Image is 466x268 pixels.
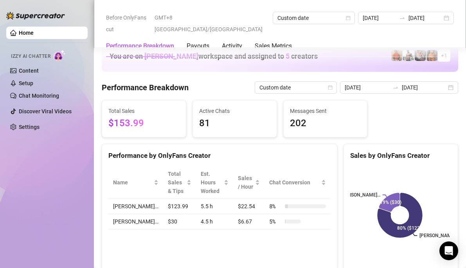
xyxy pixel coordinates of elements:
[199,107,270,115] span: Active Chats
[402,83,446,92] input: End date
[106,12,150,35] span: Before OnlyFans cut
[163,199,196,214] td: $123.99
[392,84,399,91] span: swap-right
[363,14,396,22] input: Start date
[196,199,233,214] td: 5.5 h
[269,217,282,226] span: 5 %
[113,178,152,187] span: Name
[233,199,264,214] td: $22.54
[439,241,458,260] div: Open Intercom Messenger
[6,12,65,20] img: logo-BBDzfeDw.svg
[168,170,185,195] span: Total Sales & Tips
[233,214,264,229] td: $6.67
[238,174,254,191] span: Sales / Hour
[19,80,33,86] a: Setup
[11,53,50,60] span: Izzy AI Chatter
[108,107,180,115] span: Total Sales
[399,15,405,21] span: to
[199,116,270,131] span: 81
[102,82,189,93] h4: Performance Breakdown
[399,15,405,21] span: swap-right
[290,116,361,131] span: 202
[19,30,34,36] a: Home
[196,214,233,229] td: 4.5 h
[350,150,452,161] div: Sales by OnlyFans Creator
[277,12,350,24] span: Custom date
[108,166,163,199] th: Name
[108,199,163,214] td: [PERSON_NAME]…
[392,84,399,91] span: to
[345,83,389,92] input: Start date
[155,12,268,35] span: GMT+8 [GEOGRAPHIC_DATA]/[GEOGRAPHIC_DATA]
[19,124,40,130] a: Settings
[269,178,320,187] span: Chat Conversion
[408,14,442,22] input: End date
[201,170,222,195] div: Est. Hours Worked
[19,93,59,99] a: Chat Monitoring
[346,16,351,20] span: calendar
[106,41,174,51] div: Performance Breakdown
[233,166,264,199] th: Sales / Hour
[269,202,282,211] span: 8 %
[163,214,196,229] td: $30
[419,233,459,238] text: [PERSON_NAME]…
[259,82,332,93] span: Custom date
[341,192,380,198] text: [PERSON_NAME]…
[19,68,39,74] a: Content
[264,166,331,199] th: Chat Conversion
[290,107,361,115] span: Messages Sent
[108,150,331,161] div: Performance by OnlyFans Creator
[108,214,163,229] td: [PERSON_NAME]…
[54,50,66,61] img: AI Chatter
[163,166,196,199] th: Total Sales & Tips
[328,85,333,90] span: calendar
[222,41,242,51] div: Activity
[187,41,209,51] div: Payouts
[255,41,292,51] div: Sales Metrics
[19,108,72,114] a: Discover Viral Videos
[108,116,180,131] span: $153.99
